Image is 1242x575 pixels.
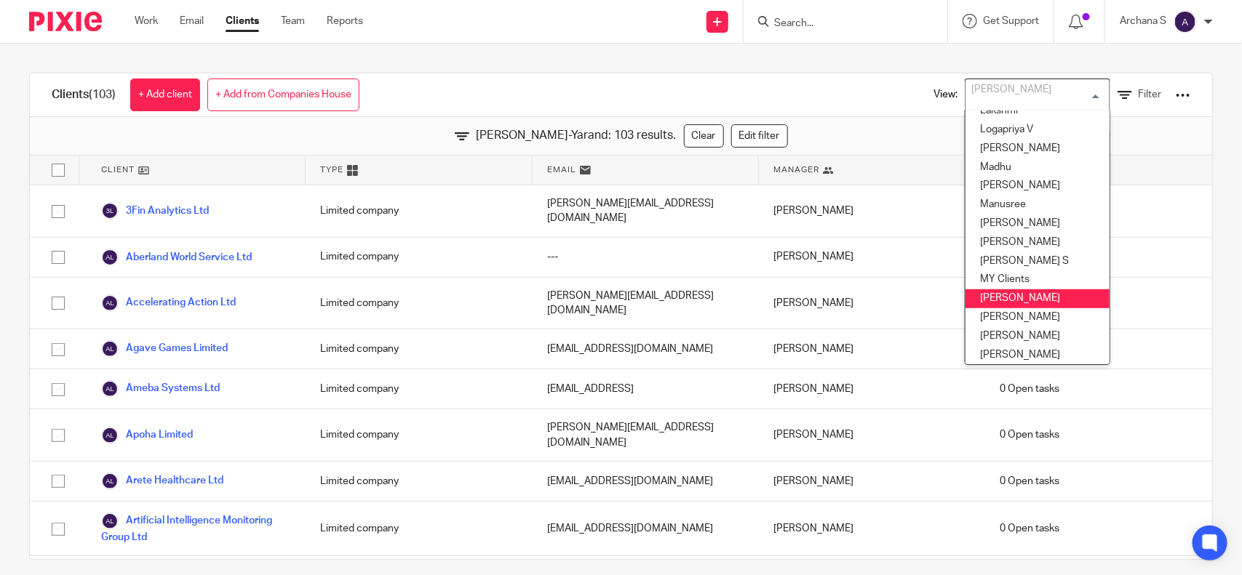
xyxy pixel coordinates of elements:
[320,164,343,176] span: Type
[477,127,677,144] span: [PERSON_NAME]-Yarand: 103 results.
[967,82,1102,108] input: Search for option
[1000,474,1060,488] span: 0 Open tasks
[759,462,985,501] div: [PERSON_NAME]
[966,346,1110,365] li: [PERSON_NAME]
[759,409,985,461] div: [PERSON_NAME]
[966,177,1110,196] li: [PERSON_NAME]
[966,327,1110,346] li: [PERSON_NAME]
[327,14,363,28] a: Reports
[101,512,291,544] a: Artificial Intelligence Monitoring Group Ltd
[966,196,1110,214] li: Manusree
[759,238,985,277] div: [PERSON_NAME]
[966,308,1110,327] li: [PERSON_NAME]
[1000,382,1060,396] span: 0 Open tasks
[281,14,305,28] a: Team
[966,214,1110,233] li: [PERSON_NAME]
[731,124,788,148] a: Edit filter
[101,427,193,444] a: Apoha Limited
[966,102,1110,121] li: Lakshmi
[965,79,1110,111] div: Search for option
[306,462,532,501] div: Limited company
[101,202,209,220] a: 3Fin Analytics Ltd
[306,329,532,369] div: Limited company
[547,164,576,176] span: Email
[101,249,119,266] img: svg%3E
[1174,10,1197,33] img: svg%3E
[912,73,1190,116] div: View:
[101,473,119,490] img: svg%3E
[533,369,759,409] div: [EMAIL_ADDRESS]
[101,340,119,358] img: svg%3E
[966,270,1110,289] li: MY Clients
[306,409,532,461] div: Limited company
[101,340,228,358] a: Agave Games Limited
[759,185,985,237] div: [PERSON_NAME]
[773,17,904,31] input: Search
[130,79,200,111] a: + Add client
[966,140,1110,158] li: [PERSON_NAME]
[180,14,204,28] a: Email
[306,369,532,409] div: Limited company
[759,278,985,329] div: [PERSON_NAME]
[966,252,1110,271] li: [PERSON_NAME] S
[983,16,1039,26] span: Get Support
[101,164,135,176] span: Client
[101,427,119,444] img: svg%3E
[533,462,759,501] div: [EMAIL_ADDRESS][DOMAIN_NAME]
[306,278,532,329] div: Limited company
[101,294,236,312] a: Accelerating Action Ltd
[533,409,759,461] div: [PERSON_NAME][EMAIL_ADDRESS][DOMAIN_NAME]
[1138,89,1161,100] span: Filter
[29,12,102,31] img: Pixie
[966,289,1110,308] li: [PERSON_NAME]
[966,233,1110,252] li: [PERSON_NAME]
[226,14,259,28] a: Clients
[533,238,759,277] div: ---
[306,185,532,237] div: Limited company
[306,502,532,555] div: Limited company
[533,329,759,369] div: [EMAIL_ADDRESS][DOMAIN_NAME]
[759,329,985,369] div: [PERSON_NAME]
[101,473,223,490] a: Arete Healthcare Ltd
[773,164,819,176] span: Manager
[759,369,985,409] div: [PERSON_NAME]
[135,14,158,28] a: Work
[207,79,359,111] a: + Add from Companies House
[306,238,532,277] div: Limited company
[966,158,1110,177] li: Madhu
[44,156,72,184] input: Select all
[101,380,220,398] a: Ameba Systems Ltd
[533,502,759,555] div: [EMAIL_ADDRESS][DOMAIN_NAME]
[52,87,116,102] h1: Clients
[1000,521,1060,536] span: 0 Open tasks
[101,380,119,398] img: svg%3E
[101,202,119,220] img: svg%3E
[1120,14,1166,28] p: Archana S
[966,121,1110,140] li: Logapriya V
[759,502,985,555] div: [PERSON_NAME]
[101,512,119,530] img: svg%3E
[533,278,759,329] div: [PERSON_NAME][EMAIL_ADDRESS][DOMAIN_NAME]
[101,294,119,312] img: svg%3E
[1000,427,1060,442] span: 0 Open tasks
[533,185,759,237] div: [PERSON_NAME][EMAIL_ADDRESS][DOMAIN_NAME]
[89,89,116,100] span: (103)
[101,249,252,266] a: Aberland World Service Ltd
[684,124,724,148] a: Clear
